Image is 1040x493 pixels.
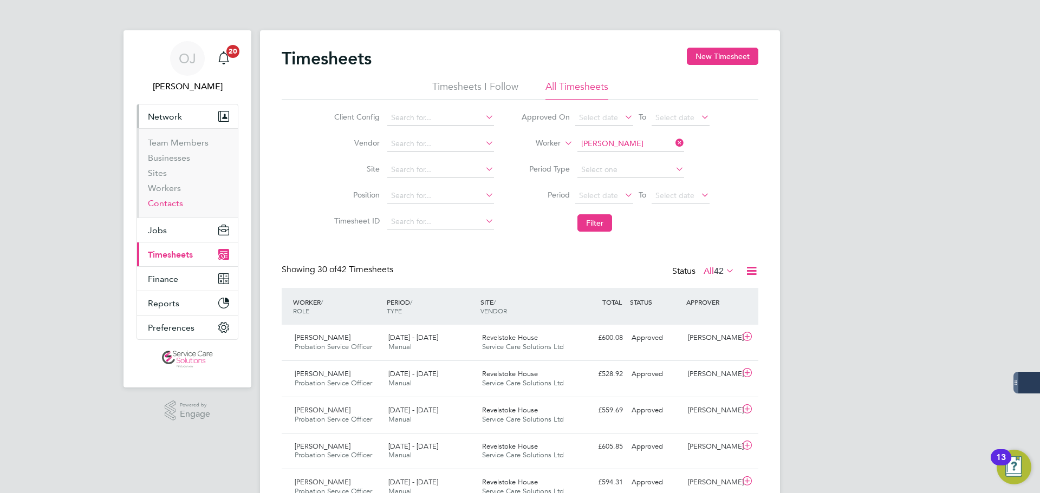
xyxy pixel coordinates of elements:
span: Jobs [148,225,167,235]
div: APPROVER [684,292,740,312]
label: Timesheet ID [331,216,380,226]
a: Workers [148,183,181,193]
a: Contacts [148,198,183,208]
a: Go to home page [136,351,238,368]
label: Worker [512,138,561,149]
span: TYPE [387,306,402,315]
span: Manual [388,450,412,459]
label: Period Type [521,164,570,174]
span: [PERSON_NAME] [295,477,350,487]
label: Position [331,190,380,200]
button: Network [137,104,238,128]
img: servicecare-logo-retina.png [162,351,213,368]
span: / [410,298,412,306]
div: SITE [478,292,571,320]
span: Probation Service Officer [295,378,372,387]
span: Revelstoke House [482,333,538,342]
a: Businesses [148,153,190,163]
span: Revelstoke House [482,405,538,415]
label: Period [521,190,570,200]
span: Manual [388,415,412,424]
span: [PERSON_NAME] [295,333,350,342]
span: Manual [388,342,412,351]
button: Filter [577,214,612,232]
div: £559.69 [571,402,627,419]
span: Service Care Solutions Ltd [482,378,564,387]
div: [PERSON_NAME] [684,329,740,347]
button: Finance [137,267,238,291]
span: [PERSON_NAME] [295,442,350,451]
span: Probation Service Officer [295,415,372,424]
a: Team Members [148,137,209,148]
span: Service Care Solutions Ltd [482,450,564,459]
span: Select date [579,190,618,200]
h2: Timesheets [282,48,372,69]
label: All [704,266,734,277]
label: Vendor [331,138,380,148]
div: £605.85 [571,438,627,456]
span: Probation Service Officer [295,342,372,351]
span: [DATE] - [DATE] [388,369,438,378]
span: To [635,188,649,202]
div: STATUS [627,292,684,312]
span: TOTAL [602,298,622,306]
span: Service Care Solutions Ltd [482,415,564,424]
input: Search for... [577,136,684,152]
input: Search for... [387,162,494,178]
span: Revelstoke House [482,477,538,487]
input: Search for... [387,214,494,229]
span: [DATE] - [DATE] [388,333,438,342]
span: 42 Timesheets [317,264,393,275]
span: ROLE [293,306,309,315]
span: [DATE] - [DATE] [388,442,438,451]
span: 20 [226,45,239,58]
span: OJ [179,51,196,65]
button: Reports [137,291,238,315]
button: New Timesheet [687,48,758,65]
nav: Main navigation [123,30,251,387]
span: Revelstoke House [482,369,538,378]
div: [PERSON_NAME] [684,365,740,383]
button: Timesheets [137,242,238,266]
span: Service Care Solutions Ltd [482,342,564,351]
span: To [635,110,649,124]
span: [PERSON_NAME] [295,405,350,415]
div: Approved [627,402,684,419]
span: Select date [655,113,694,122]
div: £528.92 [571,365,627,383]
label: Approved On [521,112,570,122]
span: 30 of [317,264,337,275]
a: OJ[PERSON_NAME] [136,41,238,93]
button: Jobs [137,218,238,242]
div: WORKER [290,292,384,320]
span: Reports [148,298,179,308]
div: [PERSON_NAME] [684,402,740,419]
label: Client Config [331,112,380,122]
div: [PERSON_NAME] [684,474,740,491]
span: [DATE] - [DATE] [388,477,438,487]
span: Revelstoke House [482,442,538,451]
span: 42 [714,266,724,277]
span: Powered by [180,400,210,410]
span: Select date [655,190,694,200]
a: Sites [148,168,167,178]
span: [DATE] - [DATE] [388,405,438,415]
div: Approved [627,474,684,491]
span: Timesheets [148,249,193,260]
span: / [321,298,323,306]
li: All Timesheets [545,80,608,100]
input: Search for... [387,136,494,152]
span: Oliver Jefferson [136,80,238,93]
span: Network [148,111,182,122]
div: Approved [627,365,684,383]
div: Network [137,128,238,218]
div: £600.08 [571,329,627,347]
span: / [493,298,496,306]
div: Approved [627,329,684,347]
input: Select one [577,162,684,178]
li: Timesheets I Follow [432,80,518,100]
div: [PERSON_NAME] [684,438,740,456]
span: Probation Service Officer [295,450,372,459]
div: Approved [627,438,684,456]
input: Search for... [387,188,494,203]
